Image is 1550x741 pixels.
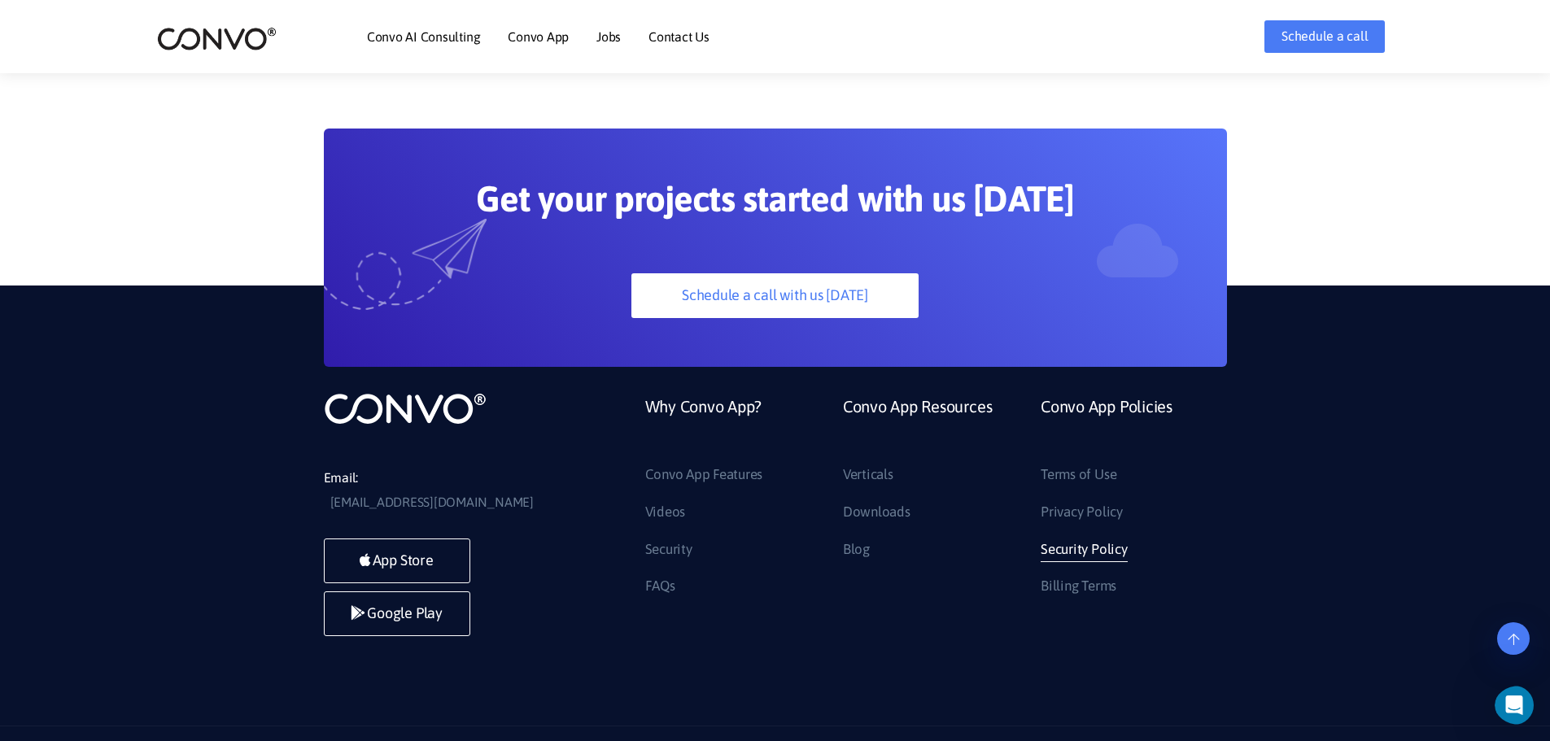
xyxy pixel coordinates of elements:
[596,30,621,43] a: Jobs
[324,538,470,583] a: App Store
[1041,391,1172,462] a: Convo App Policies
[367,30,480,43] a: Convo AI Consulting
[1041,462,1116,488] a: Terms of Use
[1495,686,1545,725] iframe: Intercom live chat
[1041,573,1116,599] a: Billing Terms
[631,273,919,318] a: Schedule a call with us [DATE]
[648,30,710,43] a: Contact Us
[401,177,1150,233] h2: Get your projects started with us [DATE]
[633,391,1227,611] div: Footer
[324,591,470,636] a: Google Play
[1041,537,1127,563] a: Security Policy
[508,30,569,43] a: Convo App
[645,573,675,599] a: FAQs
[157,26,277,51] img: logo_2.png
[324,391,487,425] img: logo_not_found
[645,537,692,563] a: Security
[843,391,992,462] a: Convo App Resources
[1264,20,1385,53] a: Schedule a call
[324,466,568,515] li: Email:
[843,499,910,525] a: Downloads
[645,391,762,462] a: Why Convo App?
[843,537,870,563] a: Blog
[645,462,763,488] a: Convo App Features
[330,490,534,515] a: [EMAIL_ADDRESS][DOMAIN_NAME]
[1041,499,1123,525] a: Privacy Policy
[645,499,686,525] a: Videos
[843,462,893,488] a: Verticals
